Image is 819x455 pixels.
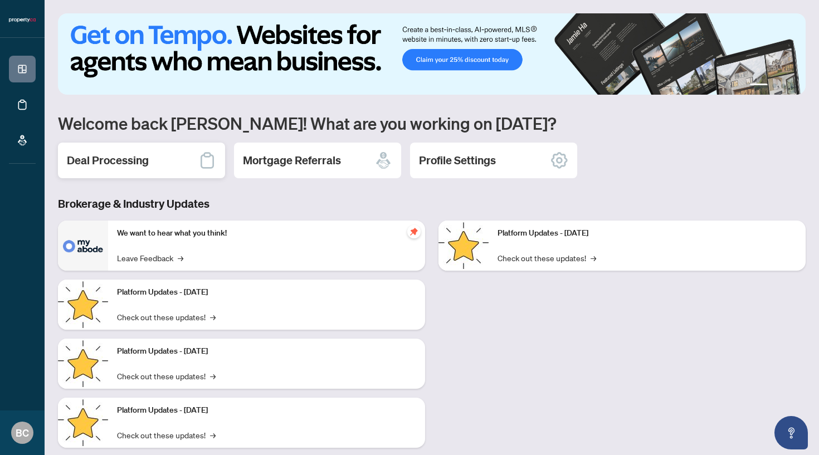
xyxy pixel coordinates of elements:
[498,252,596,264] a: Check out these updates!→
[498,227,797,239] p: Platform Updates - [DATE]
[58,398,108,448] img: Platform Updates - July 8, 2025
[58,13,806,95] img: Slide 0
[117,345,416,358] p: Platform Updates - [DATE]
[117,429,216,441] a: Check out these updates!→
[117,286,416,299] p: Platform Updates - [DATE]
[210,370,216,382] span: →
[750,84,768,88] button: 1
[117,252,183,264] a: Leave Feedback→
[210,311,216,323] span: →
[58,196,806,212] h3: Brokerage & Industry Updates
[9,17,36,23] img: logo
[772,84,777,88] button: 2
[591,252,596,264] span: →
[58,280,108,330] img: Platform Updates - September 16, 2025
[117,404,416,417] p: Platform Updates - [DATE]
[58,221,108,271] img: We want to hear what you think!
[67,153,149,168] h2: Deal Processing
[774,416,808,449] button: Open asap
[210,429,216,441] span: →
[438,221,489,271] img: Platform Updates - June 23, 2025
[243,153,341,168] h2: Mortgage Referrals
[419,153,496,168] h2: Profile Settings
[58,112,806,134] h1: Welcome back [PERSON_NAME]! What are you working on [DATE]?
[790,84,794,88] button: 4
[407,225,421,238] span: pushpin
[178,252,183,264] span: →
[117,227,416,239] p: We want to hear what you think!
[117,311,216,323] a: Check out these updates!→
[16,425,29,441] span: BC
[117,370,216,382] a: Check out these updates!→
[58,339,108,389] img: Platform Updates - July 21, 2025
[781,84,786,88] button: 3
